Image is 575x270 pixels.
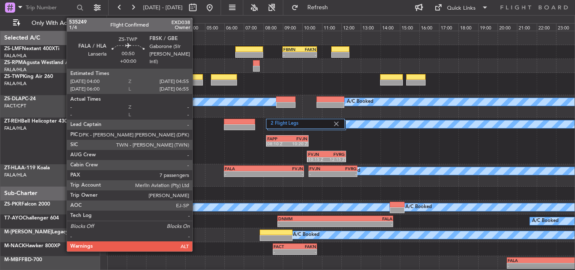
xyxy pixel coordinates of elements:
div: 03:00 [166,23,185,31]
a: ZS-TWPKing Air 260 [4,74,53,79]
a: FALA/HLA [4,53,27,59]
div: 01:00 [127,23,146,31]
div: FVRG [326,152,345,157]
div: - [278,222,335,227]
a: T7-AYOChallenger 604 [4,216,59,221]
span: ZS-PKR [4,202,21,207]
a: ZS-PKRFalcon 2000 [4,202,50,207]
a: M-MBFFBD-700 [4,257,42,262]
div: 13:00 [361,23,380,31]
div: - [309,171,333,176]
span: Only With Activity [22,20,89,26]
div: 15:00 [400,23,419,31]
span: ZS-DLA [4,96,22,102]
div: 10:15 Z [308,157,327,162]
div: 00:00 [107,23,127,31]
a: FALA/HLA [4,67,27,73]
div: [DATE] - [DATE] [109,17,141,24]
img: gray-close.svg [333,120,340,128]
div: 06:00 [224,23,244,31]
a: ZT-HLAA-119 Koala [4,166,50,171]
div: FVJN [287,136,307,141]
div: 10:20 Z [287,141,307,146]
a: ZT-REHBell Helicopter 430 [4,119,67,124]
span: ZS-RPM [4,60,23,65]
div: 17:00 [439,23,458,31]
div: 04:00 [185,23,205,31]
span: T7-AYO [4,216,23,221]
div: FAKN [300,47,316,52]
span: ZS-LMF [4,46,22,51]
div: A/C Booked [405,201,432,214]
button: Quick Links [430,1,492,14]
div: FACT [274,244,295,249]
span: ZS-TWP [4,74,23,79]
label: 2 Flight Legs [271,120,333,128]
div: Quick Links [447,4,476,13]
div: 10:00 [302,23,322,31]
a: ZS-LMFNextant 400XTi [4,46,59,51]
button: Refresh [287,1,338,14]
span: [DATE] - [DATE] [143,4,183,11]
div: 20:00 [498,23,517,31]
div: 08:10 Z [267,141,287,146]
a: M-[PERSON_NAME]Legacy 650 [4,230,79,235]
div: - [295,249,316,254]
div: 19:00 [478,23,498,31]
div: FAPP [267,136,287,141]
div: FALA [335,216,392,221]
div: FBMN [283,47,300,52]
div: - [300,52,316,57]
div: 12:00 [341,23,361,31]
div: 08:00 [264,23,283,31]
div: FAKN [295,244,316,249]
div: A/C Booked [347,96,373,108]
div: FALA [225,166,264,171]
div: A/C Booked [293,229,319,241]
a: ZS-DLAPC-24 [4,96,36,102]
input: Trip Number [26,1,74,14]
div: 09:00 [283,23,302,31]
a: FALA/HLA [4,172,27,178]
span: ZT-REH [4,119,21,124]
div: 07:00 [244,23,263,31]
div: 22:00 [537,23,556,31]
button: Only With Activity [9,16,91,30]
a: FALA/HLA [4,125,27,131]
div: FVJN [264,166,303,171]
span: M-MBFF [4,257,24,262]
div: 14:00 [381,23,400,31]
div: 16:00 [419,23,439,31]
span: M-[PERSON_NAME] [4,230,52,235]
span: Refresh [300,5,335,11]
a: M-NACKHawker 800XP [4,243,60,249]
div: - [283,52,300,57]
div: - [333,171,357,176]
div: 12:15 Z [326,157,345,162]
div: A/C Booked [532,215,559,227]
a: FALA/HLA [4,80,27,87]
span: ZT-HLA [4,166,21,171]
div: 11:00 [322,23,341,31]
div: FVRG [333,166,357,171]
a: FACT/CPT [4,103,26,109]
div: FVJN [309,166,333,171]
div: - [335,222,392,227]
div: 18:00 [458,23,478,31]
div: - [264,171,303,176]
a: ZS-RPMAgusta Westland AW139 [4,60,83,65]
div: - [274,249,295,254]
div: 02:00 [146,23,165,31]
div: FVJN [308,152,327,157]
span: M-NACK [4,243,25,249]
div: 21:00 [517,23,536,31]
div: - [225,171,264,176]
div: 05:00 [205,23,224,31]
div: DNMM [278,216,335,221]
